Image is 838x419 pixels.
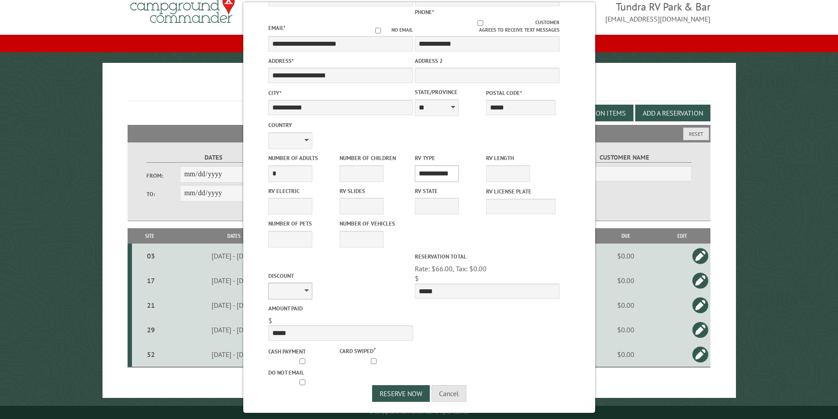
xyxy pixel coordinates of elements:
label: Address [268,57,413,65]
div: 21 [135,301,166,310]
td: $0.00 [598,268,654,293]
div: [DATE] - [DATE] [169,325,299,334]
label: RV Electric [268,187,338,195]
label: RV Slides [340,187,409,195]
button: Edit Add-on Items [558,105,633,121]
h2: Filters [128,125,711,142]
label: Amount paid [268,304,413,313]
th: Site [132,228,168,244]
label: Number of Children [340,154,409,162]
small: © Campground Commander LLC. All rights reserved. [370,409,469,415]
label: Reservation Total [415,252,560,261]
label: Do not email [268,368,338,377]
label: Number of Pets [268,219,338,228]
td: $0.00 [598,244,654,268]
div: 03 [135,251,166,260]
label: Address 2 [415,57,560,65]
div: 17 [135,276,166,285]
div: [DATE] - [DATE] [169,301,299,310]
button: Cancel [432,385,466,402]
label: No email [365,26,413,34]
td: $0.00 [598,317,654,342]
label: Customer Name [557,153,692,163]
span: Rate: $66.00, Tax: $0.00 [415,264,487,273]
div: [DATE] - [DATE] [169,350,299,359]
input: No email [365,28,392,33]
th: Dates [168,228,300,244]
span: $ [415,274,419,283]
th: Edit [654,228,710,244]
label: From: [146,171,180,180]
label: Country [268,121,413,129]
button: Reset [683,128,709,140]
label: Number of Adults [268,154,338,162]
label: Card swiped [340,346,409,355]
label: To: [146,190,180,198]
label: RV State [415,187,484,195]
label: Customer agrees to receive text messages [415,19,560,34]
label: Email [268,24,285,32]
label: Cash payment [268,347,338,356]
h1: Reservations [128,77,711,101]
button: Reserve Now [372,385,430,402]
div: 52 [135,350,166,359]
label: Phone [415,8,434,16]
th: Due [598,228,654,244]
div: 29 [135,325,166,334]
td: $0.00 [598,342,654,367]
td: $0.00 [598,293,654,317]
button: Add a Reservation [635,105,710,121]
span: $ [268,316,272,325]
div: [DATE] - [DATE] [169,251,299,260]
label: RV Length [486,154,556,162]
input: Customer agrees to receive text messages [425,20,535,26]
label: Postal Code [486,89,556,97]
a: ? [373,346,376,352]
label: RV Type [415,154,484,162]
label: Dates [146,153,281,163]
label: City [268,89,413,97]
label: Number of Vehicles [340,219,409,228]
div: [DATE] - [DATE] [169,276,299,285]
label: Discount [268,272,413,280]
label: RV License Plate [486,187,556,196]
label: State/Province [415,88,484,96]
